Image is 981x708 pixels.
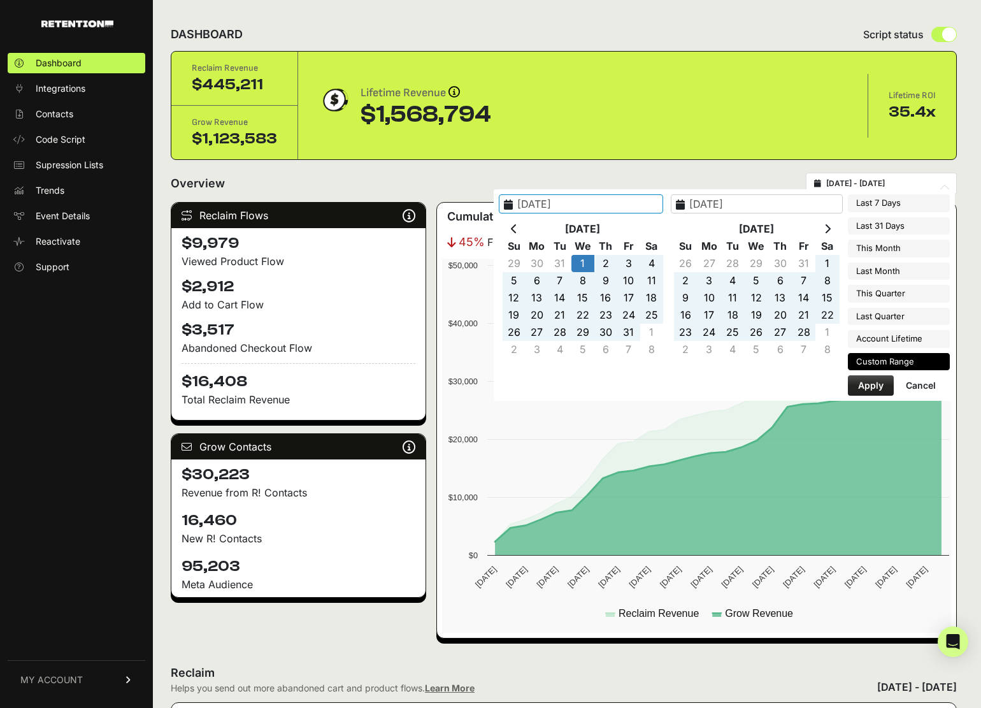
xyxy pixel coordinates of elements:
th: [DATE] [526,220,640,238]
div: 35.4x [889,102,936,122]
td: 8 [815,341,839,358]
td: 6 [526,272,548,289]
td: 4 [721,272,745,289]
div: $1,568,794 [361,102,491,127]
text: [DATE] [534,565,559,589]
text: $20,000 [448,435,477,444]
td: 24 [698,324,721,341]
td: 3 [617,255,640,272]
td: 3 [698,341,721,358]
th: Mo [698,238,721,255]
th: Sa [640,238,663,255]
text: [DATE] [873,565,898,589]
th: Tu [548,238,571,255]
td: 8 [815,272,839,289]
div: $445,211 [192,75,277,95]
div: $1,123,583 [192,129,277,149]
th: Su [674,238,698,255]
td: 2 [674,272,698,289]
p: New R! Contacts [182,531,415,546]
div: Helps you send out more abandoned cart and product flows. [171,682,475,695]
text: [DATE] [904,565,929,589]
h4: 95,203 [182,556,415,577]
text: $30,000 [448,377,477,386]
span: MY ACCOUNT [20,674,83,686]
th: Tu [721,238,745,255]
text: [DATE] [719,565,744,589]
div: Reclaim Revenue [192,62,277,75]
text: $10,000 [448,493,477,502]
a: Reactivate [8,231,145,252]
h4: $3,517 [182,320,415,340]
td: 5 [571,341,594,358]
th: Sa [815,238,839,255]
td: 6 [768,272,792,289]
text: [DATE] [843,565,868,589]
li: This Month [848,240,950,257]
td: 13 [526,289,548,307]
text: [DATE] [658,565,683,589]
td: 29 [571,324,594,341]
td: 11 [721,289,745,307]
td: 31 [792,255,815,272]
td: 28 [792,324,815,341]
th: Fr [792,238,815,255]
text: Reclaim Revenue [619,608,699,619]
td: 3 [698,272,721,289]
td: 10 [617,272,640,289]
td: 3 [526,341,548,358]
td: 19 [503,307,526,324]
td: 10 [698,289,721,307]
th: Fr [617,238,640,255]
td: 26 [503,324,526,341]
text: $40,000 [448,319,477,328]
li: Last 31 Days [848,217,950,235]
td: 17 [698,307,721,324]
td: 29 [503,255,526,272]
td: 27 [526,324,548,341]
td: 4 [548,341,571,358]
span: From [487,235,592,250]
button: Apply [848,375,894,396]
text: [DATE] [750,565,775,589]
span: Code Script [36,133,85,146]
span: Reactivate [36,235,80,248]
td: 7 [792,272,815,289]
td: 17 [617,289,640,307]
h2: Reclaim [171,664,475,682]
td: 26 [674,255,698,272]
text: [DATE] [627,565,652,589]
th: Mo [526,238,548,255]
td: 27 [768,324,792,341]
td: 22 [571,307,594,324]
td: 20 [768,307,792,324]
div: Viewed Product Flow [182,254,415,269]
li: This Quarter [848,285,950,303]
a: Support [8,257,145,277]
td: 1 [815,255,839,272]
text: [DATE] [812,565,836,589]
th: We [571,238,594,255]
td: 7 [617,341,640,358]
td: 22 [815,307,839,324]
td: 2 [503,341,526,358]
a: Contacts [8,104,145,124]
text: [DATE] [781,565,806,589]
div: Lifetime ROI [889,89,936,102]
li: Last 7 Days [848,194,950,212]
div: Grow Contacts [171,434,426,459]
td: 30 [768,255,792,272]
td: 12 [503,289,526,307]
button: Cancel [896,375,946,396]
td: 2 [674,341,698,358]
text: $0 [468,551,477,560]
td: 7 [548,272,571,289]
td: 1 [571,255,594,272]
td: 12 [745,289,768,307]
td: 7 [792,341,815,358]
a: Integrations [8,78,145,99]
th: [DATE] [698,220,816,238]
div: [DATE] - [DATE] [877,679,957,695]
td: 16 [674,307,698,324]
td: 31 [617,324,640,341]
